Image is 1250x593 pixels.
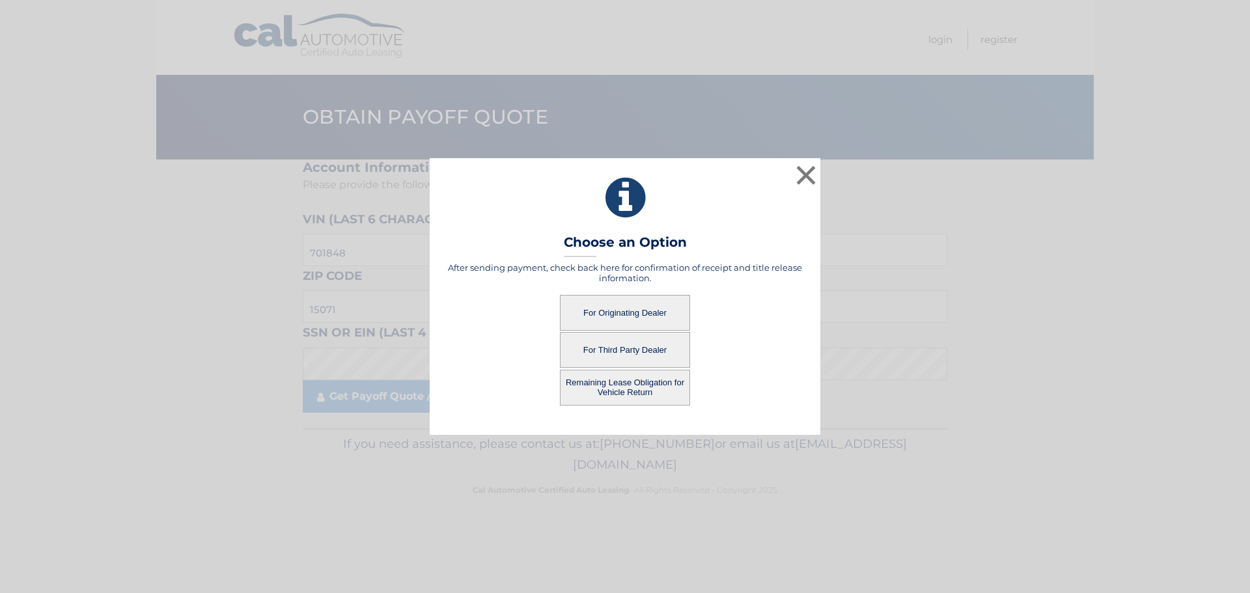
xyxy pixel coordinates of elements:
h5: After sending payment, check back here for confirmation of receipt and title release information. [446,262,804,283]
button: × [793,162,819,188]
button: Remaining Lease Obligation for Vehicle Return [560,370,690,406]
button: For Third Party Dealer [560,332,690,368]
h3: Choose an Option [564,234,687,257]
button: For Originating Dealer [560,295,690,331]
